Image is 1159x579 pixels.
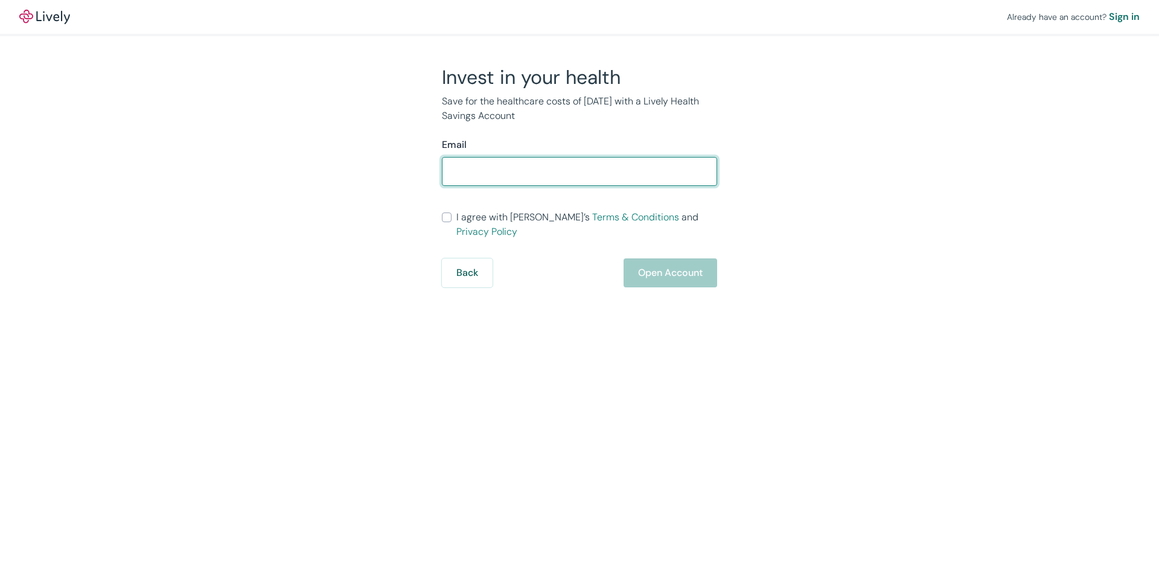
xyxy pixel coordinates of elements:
[442,94,717,123] p: Save for the healthcare costs of [DATE] with a Lively Health Savings Account
[1007,10,1140,24] div: Already have an account?
[456,210,717,239] span: I agree with [PERSON_NAME]’s and
[456,225,517,238] a: Privacy Policy
[592,211,679,223] a: Terms & Conditions
[442,138,467,152] label: Email
[19,10,70,24] img: Lively
[442,65,717,89] h2: Invest in your health
[1109,10,1140,24] a: Sign in
[19,10,70,24] a: LivelyLively
[442,258,493,287] button: Back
